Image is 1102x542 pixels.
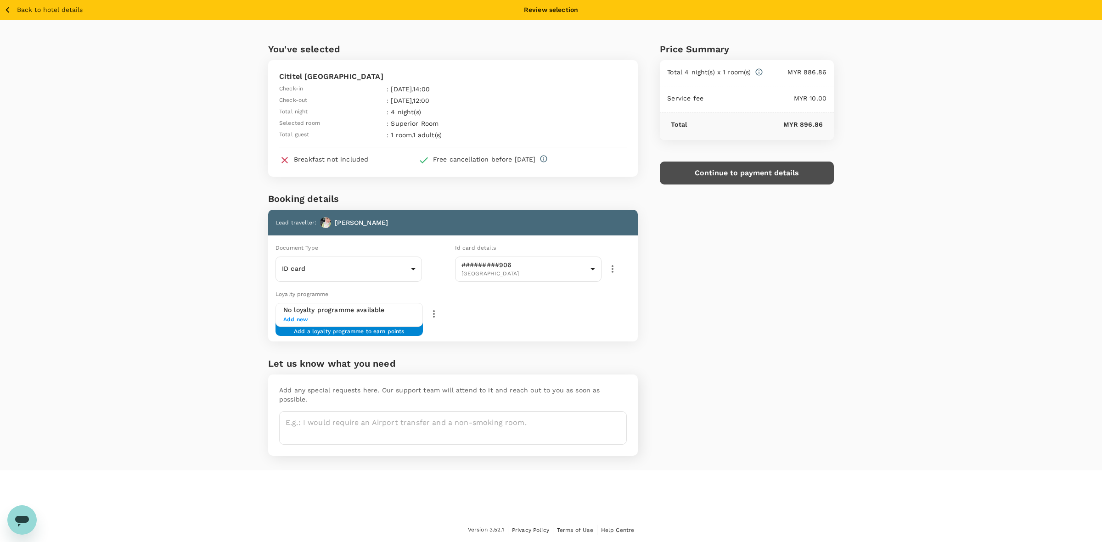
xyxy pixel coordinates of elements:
div: Price Summary [660,42,834,56]
table: simple table [279,82,523,140]
span: Total guest [279,130,309,140]
span: Check-in [279,84,303,94]
span: Document Type [275,245,318,251]
span: : [387,107,388,117]
svg: Full refund before 2025-09-27 00:00 Cancellation penalty of MYR 244.13 after 2025-09-27 00:00 but... [540,155,548,163]
h6: Let us know what you need [268,356,638,371]
img: IDA ROHAYU BINTI avatar [320,217,331,228]
span: : [387,130,388,140]
p: 4 night(s) [391,107,520,117]
span: Terms of Use [557,527,593,533]
p: ID card [282,264,407,273]
div: Review selection [524,5,578,14]
p: [DATE] , 14:00 [391,84,520,94]
p: 1 room , 1 adult(s) [391,130,520,140]
a: Help Centre [601,525,635,535]
p: Superior Room [391,119,520,128]
h6: No loyalty programme available [283,305,415,315]
span: : [387,84,388,94]
div: ID card [275,257,422,280]
a: Terms of Use [557,525,593,535]
p: Back to hotel details [17,5,83,15]
p: MYR 886.86 [763,67,826,77]
p: Add any special requests here. Our support team will attend to it and reach out to you as soon as... [279,386,627,404]
p: MYR 896.86 [687,120,823,129]
h6: You've selected [268,42,638,56]
span: : [387,96,388,105]
span: Add new [283,315,415,324]
span: Version 3.52.1 [468,525,504,535]
span: : [387,119,388,128]
p: [DATE] , 12:00 [391,96,520,105]
h6: Booking details [268,191,638,206]
div: Free cancellation before [DATE] [433,155,536,164]
a: Privacy Policy [512,525,549,535]
span: Selected room [279,119,320,128]
p: Total 4 night(s) x 1 room(s) [667,67,751,77]
p: Cititel [GEOGRAPHIC_DATA] [279,71,627,82]
span: Privacy Policy [512,527,549,533]
p: #########906 [461,260,585,269]
div: Breakfast not included [294,155,368,164]
span: Help Centre [601,527,635,533]
span: Id card details [455,245,496,251]
span: Check-out [279,96,307,105]
button: Back to hotel details [4,4,83,16]
span: Lead traveller : [275,219,316,226]
p: [PERSON_NAME] [335,218,388,227]
p: Service fee [667,94,703,103]
p: Total [671,120,687,129]
button: Continue to payment details [660,162,834,184]
iframe: Button to launch messaging window [7,505,37,535]
span: [GEOGRAPHIC_DATA] [461,269,587,279]
span: Add a loyalty programme to earn points [294,327,405,329]
span: Total night [279,107,308,117]
p: MYR 10.00 [703,94,826,103]
div: #########906[GEOGRAPHIC_DATA] [455,254,602,285]
span: Loyalty programme [275,291,329,297]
